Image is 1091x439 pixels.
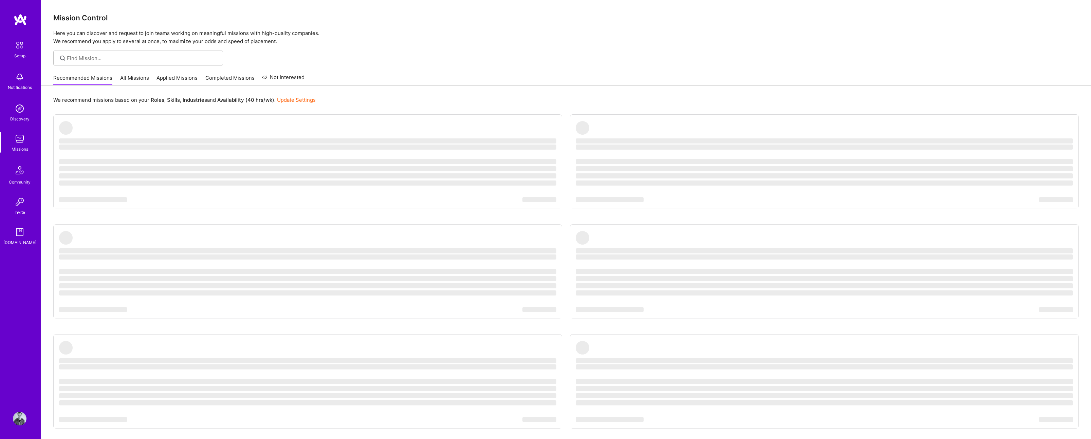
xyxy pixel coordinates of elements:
div: Setup [14,52,25,59]
p: We recommend missions based on your , , and . [53,96,316,103]
h3: Mission Control [53,14,1079,22]
div: Discovery [10,115,30,122]
i: icon SearchGrey [59,54,67,62]
a: Recommended Missions [53,74,112,85]
b: Roles [151,97,164,103]
a: Applied Missions [156,74,198,85]
div: [DOMAIN_NAME] [3,239,36,246]
b: Availability (40 hrs/wk) [217,97,274,103]
b: Skills [167,97,180,103]
img: guide book [13,225,26,239]
img: discovery [13,102,26,115]
img: teamwork [13,132,26,146]
img: Invite [13,195,26,209]
div: Community [9,178,31,186]
div: Notifications [8,84,32,91]
a: Completed Missions [205,74,255,85]
img: logo [14,14,27,26]
a: All Missions [120,74,149,85]
img: setup [13,38,27,52]
a: User Avatar [11,412,28,425]
img: bell [13,70,26,84]
a: Not Interested [262,73,304,85]
input: Find Mission... [67,55,218,62]
b: Industries [183,97,207,103]
img: Community [12,162,28,178]
div: Invite [15,209,25,216]
p: Here you can discover and request to join teams working on meaningful missions with high-quality ... [53,29,1079,45]
a: Update Settings [277,97,316,103]
img: User Avatar [13,412,26,425]
div: Missions [12,146,28,153]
